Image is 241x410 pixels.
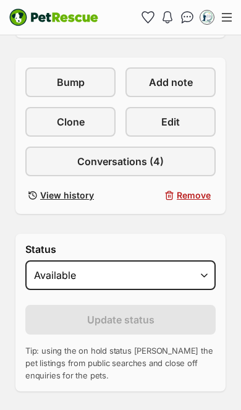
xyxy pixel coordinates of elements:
span: View history [40,189,94,202]
button: Remove [125,186,216,204]
a: Bump [25,67,116,97]
button: Menu [217,8,237,27]
img: Kira Williams profile pic [201,11,213,23]
span: Conversations (4) [77,154,164,169]
a: Add note [125,67,216,97]
p: Tip: using the on hold status [PERSON_NAME] the pet listings from public searches and close off e... [25,344,216,382]
span: Remove [177,189,211,202]
a: Favourites [138,7,158,27]
button: Notifications [158,7,177,27]
span: Clone [57,114,85,129]
span: Add note [149,75,193,90]
a: Conversations [177,7,197,27]
a: Edit [125,107,216,137]
a: Clone [25,107,116,137]
img: chat-41dd97257d64d25036548639549fe6c8038ab92f7586957e7f3b1b290dea8141.svg [181,11,194,23]
a: Conversations (4) [25,147,216,176]
span: Update status [87,312,154,327]
span: Edit [161,114,180,129]
ul: Account quick links [138,7,217,27]
img: logo-e224e6f780fb5917bec1dbf3a21bbac754714ae5b6737aabdf751b685950b380.svg [9,9,98,26]
button: My account [197,7,217,27]
label: Status [25,244,216,255]
a: PetRescue [9,9,98,26]
button: Update status [25,305,216,335]
span: Bump [57,75,85,90]
img: notifications-46538b983faf8c2785f20acdc204bb7945ddae34d4c08c2a6579f10ce5e182be.svg [163,11,172,23]
a: View history [25,186,116,204]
